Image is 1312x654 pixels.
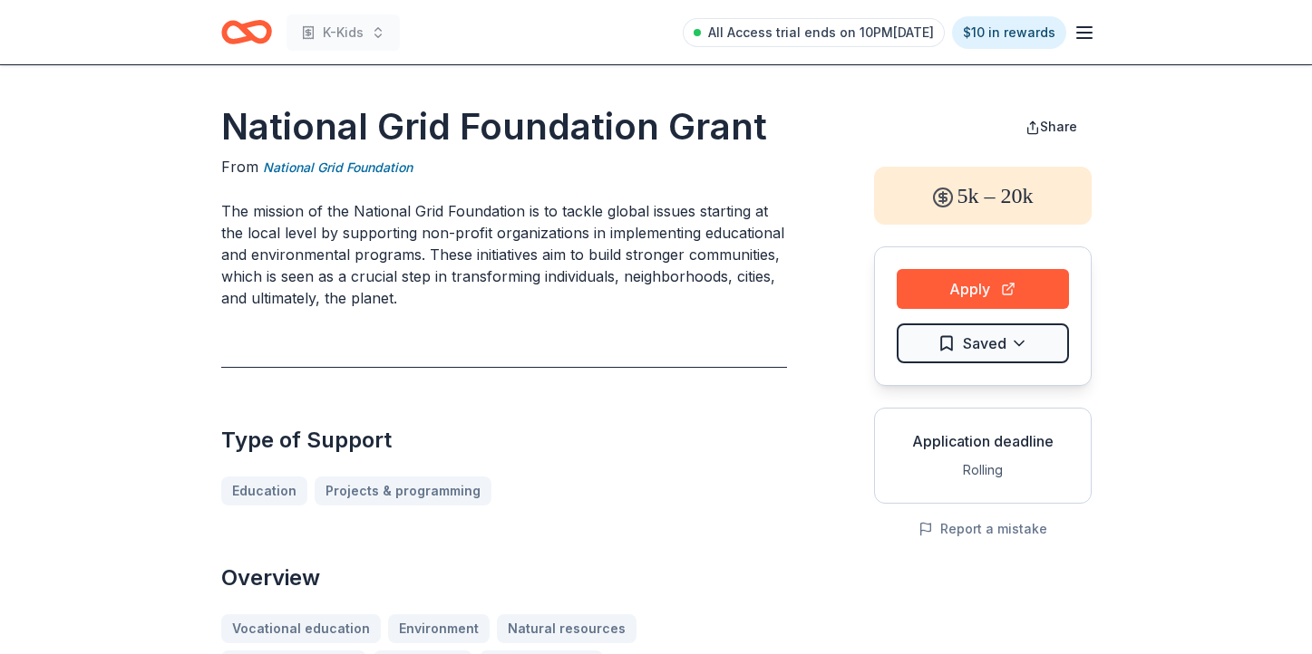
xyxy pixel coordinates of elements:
button: Apply [897,269,1069,309]
span: All Access trial ends on 10PM[DATE] [708,22,934,43]
p: The mission of the National Grid Foundation is to tackle global issues starting at the local leve... [221,200,787,309]
div: Rolling [889,459,1076,481]
button: Share [1011,109,1092,145]
button: Saved [897,323,1069,363]
div: 5k – 20k [874,167,1092,225]
button: Report a mistake [918,518,1047,540]
div: From [221,156,787,178]
a: All Access trial ends on 10PM[DATE] [683,18,945,47]
h1: National Grid Foundation Grant [221,101,787,152]
h2: Type of Support [221,426,787,455]
div: Application deadline [889,430,1076,452]
span: Saved [963,332,1006,355]
span: K-Kids [323,22,364,43]
a: $10 in rewards [952,16,1066,49]
a: Education [221,476,307,505]
button: K-Kids [287,14,400,51]
a: Home [221,11,272,53]
a: National Grid Foundation [263,157,413,178]
h2: Overview [221,563,787,592]
span: Share [1040,119,1077,134]
a: Projects & programming [315,476,491,505]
